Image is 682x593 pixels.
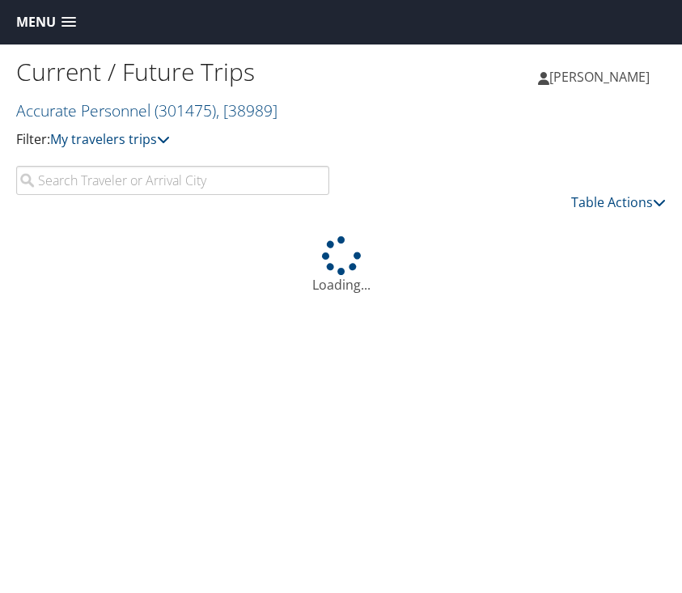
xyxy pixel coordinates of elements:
[16,100,277,121] a: Accurate Personnel
[16,236,666,294] div: Loading...
[16,129,341,150] p: Filter:
[538,53,666,101] a: [PERSON_NAME]
[50,130,170,148] a: My travelers trips
[16,55,341,89] h1: Current / Future Trips
[571,193,666,211] a: Table Actions
[549,68,650,86] span: [PERSON_NAME]
[16,166,329,195] input: Search Traveler or Arrival City
[16,15,56,30] span: Menu
[155,100,216,121] span: ( 301475 )
[216,100,277,121] span: , [ 38989 ]
[8,9,84,36] a: Menu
